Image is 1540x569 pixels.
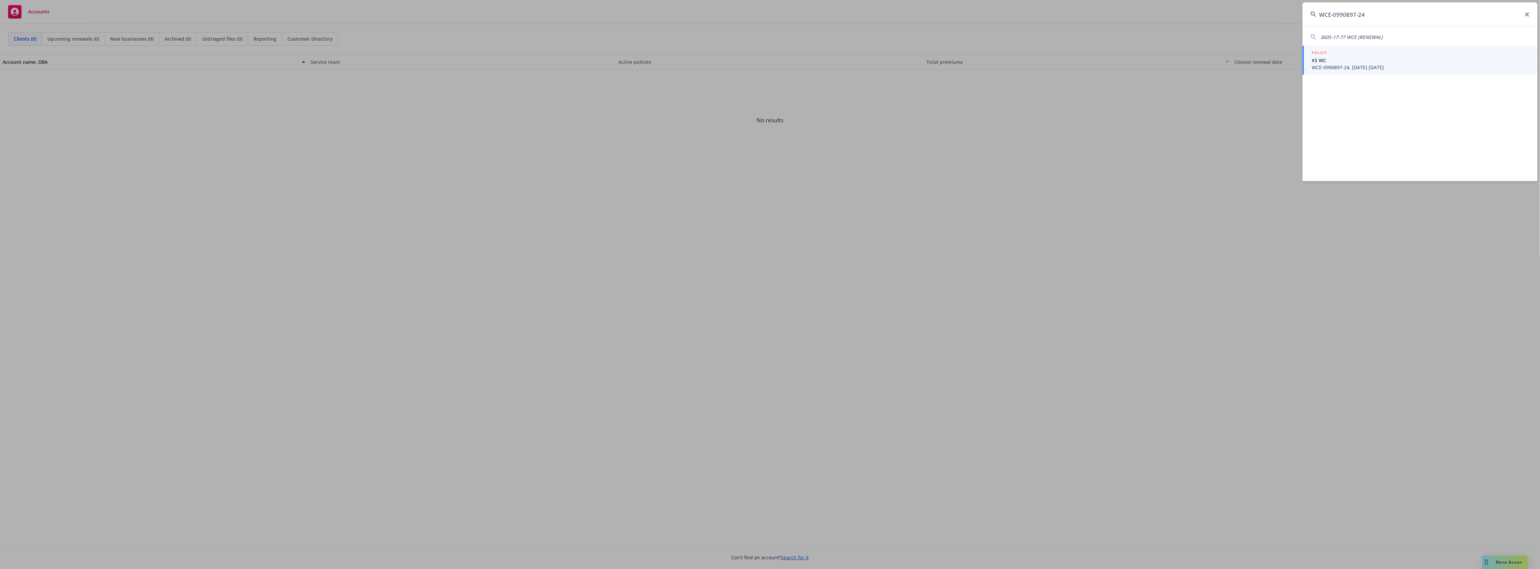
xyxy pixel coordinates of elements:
h5: POLICY [1312,49,1327,56]
span: WCE-0990897-24, [DATE]-[DATE] [1312,64,1530,71]
span: XS WC [1312,57,1530,64]
input: Search... [1303,2,1538,27]
span: 3605-17-77 WCE (RENEWAL) [1321,34,1383,40]
a: POLICYXS WCWCE-0990897-24, [DATE]-[DATE] [1303,46,1538,75]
